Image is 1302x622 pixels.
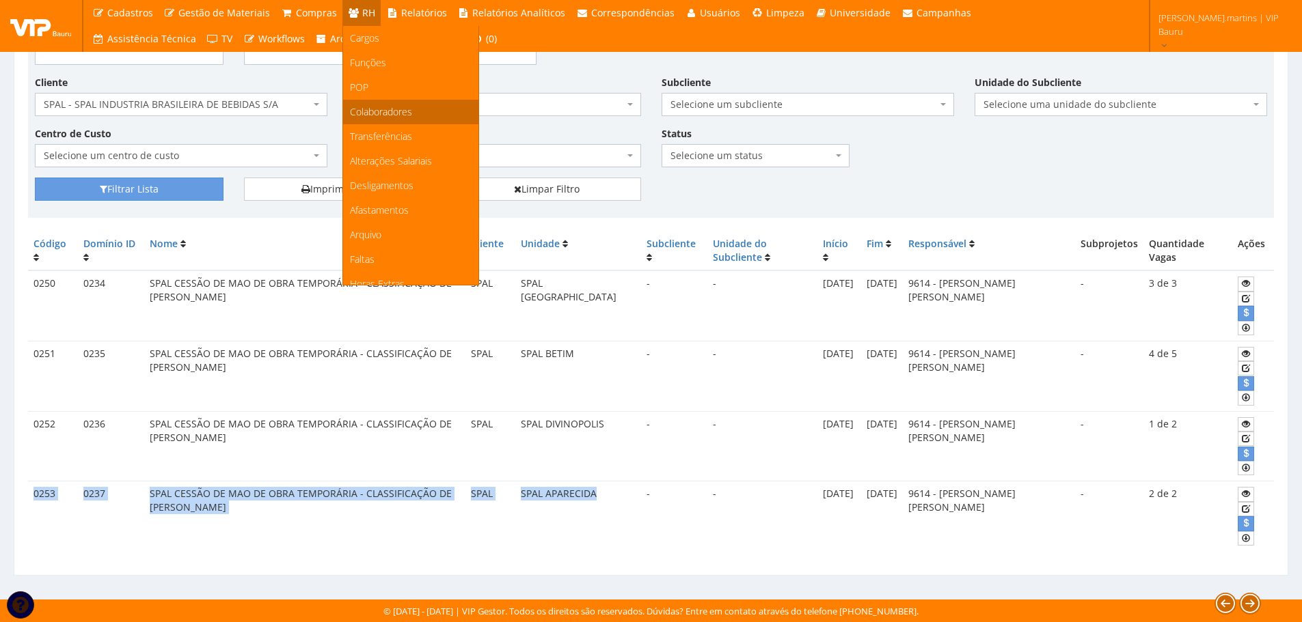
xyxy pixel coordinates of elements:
[348,144,640,167] span: Selecione um responsável
[903,270,1074,341] td: 9614 - [PERSON_NAME] [PERSON_NAME]
[1143,341,1233,411] td: 4 disponíveis e 1 preenchidas
[975,93,1267,116] span: Selecione uma unidade do subcliente
[861,481,903,551] td: [DATE]
[296,6,337,19] span: Compras
[471,237,504,250] a: Cliente
[975,76,1081,89] label: Unidade do Subcliente
[452,178,641,201] a: Limpar Filtro
[238,26,310,52] a: Workflows
[44,149,310,162] span: Selecione um centro de custo
[87,26,202,52] a: Assistência Técnica
[707,481,817,551] td: -
[707,270,817,341] td: -
[35,76,68,89] label: Cliente
[641,270,707,341] td: -
[350,105,412,118] span: Colaboradores
[903,341,1074,411] td: 9614 - [PERSON_NAME] [PERSON_NAME]
[107,32,196,45] span: Assistência Técnica
[35,93,327,116] span: SPAL - SPAL INDUSTRIA BRASILEIRA DE BEBIDAS S/A
[647,237,696,250] a: Subcliente
[908,237,966,250] a: Responsável
[903,481,1074,551] td: 9614 - [PERSON_NAME] [PERSON_NAME]
[35,127,111,141] label: Centro de Custo
[465,341,515,411] td: SPAL
[707,341,817,411] td: -
[350,56,386,69] span: Funções
[662,144,850,167] span: Selecione um status
[78,341,144,411] td: 0235
[310,26,402,52] a: Arquivo Morto
[202,26,239,52] a: TV
[343,198,478,223] a: Afastamentos
[465,481,515,551] td: SPAL
[10,16,72,36] img: logo
[357,98,623,111] span: Selecione uma unidade
[83,237,135,250] a: Domínio ID
[1143,481,1233,551] td: 2 disponíveis e 0 preenchidas
[1158,11,1284,38] span: [PERSON_NAME].martins | VIP Bauru
[343,26,478,51] a: Cargos
[383,605,919,618] div: © [DATE] - [DATE] | VIP Gestor. Todos os direitos são reservados. Dúvidas? Entre em contato atrav...
[401,6,447,19] span: Relatórios
[521,237,560,250] a: Unidade
[1075,481,1143,551] td: -
[917,6,971,19] span: Campanhas
[1143,231,1233,270] th: Quantidade Vagas
[1238,306,1254,320] button: Liberar solicitação de compra
[1238,447,1254,461] button: Liberar solicitação de compra
[350,179,413,192] span: Desligamentos
[662,93,954,116] span: Selecione um subcliente
[1075,231,1143,270] th: Subprojetos
[591,6,675,19] span: Correspondências
[662,76,711,89] label: Subcliente
[486,32,497,45] span: (0)
[150,237,178,250] a: Nome
[515,270,641,341] td: SPAL [GEOGRAPHIC_DATA]
[465,270,515,341] td: SPAL
[343,173,478,198] a: Desligamentos
[515,481,641,551] td: SPAL APARECIDA
[178,6,270,19] span: Gestão de Materiais
[350,130,412,143] span: Transferências
[903,411,1074,481] td: 9614 - [PERSON_NAME] [PERSON_NAME]
[78,481,144,551] td: 0237
[823,237,848,250] a: Início
[350,253,375,266] span: Faltas
[35,178,223,201] button: Filtrar Lista
[144,411,465,481] td: SPAL CESSÃO DE MAO DE OBRA TEMPORÁRIA - CLASSIFICAÇÃO DE [PERSON_NAME]
[144,270,465,341] td: SPAL CESSÃO DE MAO DE OBRA TEMPORÁRIA - CLASSIFICAÇÃO DE [PERSON_NAME]
[817,341,861,411] td: [DATE]
[867,237,883,250] a: Fim
[713,237,767,264] a: Unidade do Subcliente
[362,6,375,19] span: RH
[350,31,379,44] span: Cargos
[817,270,861,341] td: [DATE]
[472,6,565,19] span: Relatórios Analíticos
[144,481,465,551] td: SPAL CESSÃO DE MAO DE OBRA TEMPORÁRIA - CLASSIFICAÇÃO DE [PERSON_NAME]
[670,98,937,111] span: Selecione um subcliente
[221,32,232,45] span: TV
[700,6,740,19] span: Usuários
[343,100,478,124] a: Colaboradores
[662,127,692,141] label: Status
[107,6,153,19] span: Cadastros
[343,223,478,247] a: Arquivo
[670,149,833,162] span: Selecione um status
[350,228,381,241] span: Arquivo
[641,341,707,411] td: -
[350,203,409,216] span: Afastamentos
[28,270,78,341] td: 0250
[1238,516,1254,531] button: Liberar solicitação de compra
[33,237,66,250] a: Código
[1232,231,1274,270] th: Ações
[343,124,478,149] a: Transferências
[343,75,478,100] a: POP
[350,154,432,167] span: Alterações Salariais
[707,411,817,481] td: -
[861,270,903,341] td: [DATE]
[28,481,78,551] td: 0253
[28,341,78,411] td: 0251
[515,411,641,481] td: SPAL DIVINOPOLIS
[343,247,478,272] a: Faltas
[1238,376,1254,391] button: Liberar solicitação de compra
